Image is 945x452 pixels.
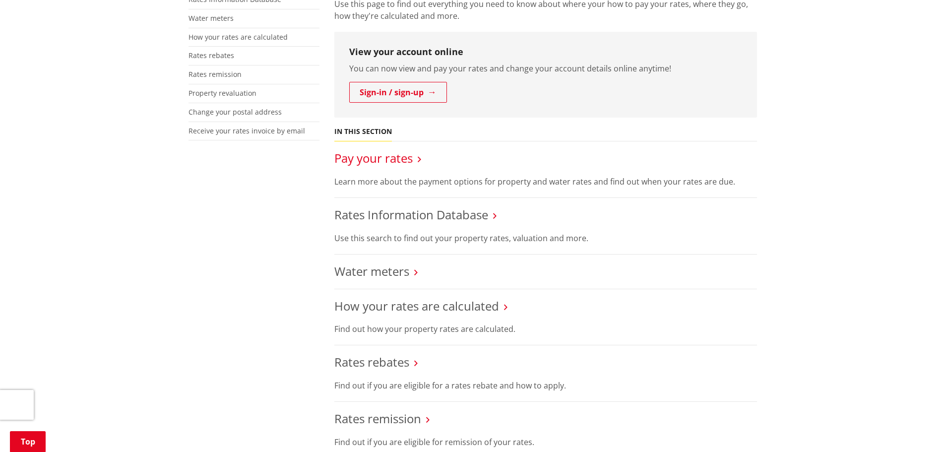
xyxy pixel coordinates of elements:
[189,107,282,117] a: Change your postal address
[10,431,46,452] a: Top
[349,47,742,58] h3: View your account online
[334,176,757,188] p: Learn more about the payment options for property and water rates and find out when your rates ar...
[334,206,488,223] a: Rates Information Database
[349,63,742,74] p: You can now view and pay your rates and change your account details online anytime!
[334,410,421,427] a: Rates remission
[334,436,757,448] p: Find out if you are eligible for remission of your rates.
[334,263,409,279] a: Water meters
[334,380,757,391] p: Find out if you are eligible for a rates rebate and how to apply.
[189,69,242,79] a: Rates remission
[189,88,256,98] a: Property revaluation
[334,150,413,166] a: Pay your rates
[334,232,757,244] p: Use this search to find out your property rates, valuation and more.
[189,51,234,60] a: Rates rebates
[189,32,288,42] a: How your rates are calculated
[189,13,234,23] a: Water meters
[189,126,305,135] a: Receive your rates invoice by email
[334,128,392,136] h5: In this section
[349,82,447,103] a: Sign-in / sign-up
[334,323,757,335] p: Find out how your property rates are calculated.
[334,298,499,314] a: How your rates are calculated
[334,354,409,370] a: Rates rebates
